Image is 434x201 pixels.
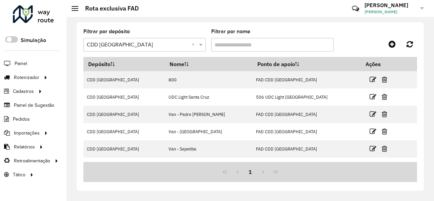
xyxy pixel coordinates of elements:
[370,75,376,84] a: Editar
[370,92,376,101] a: Editar
[165,158,253,175] td: [GEOGRAPHIC_DATA]
[83,140,165,158] td: CDD [GEOGRAPHIC_DATA]
[13,171,25,178] span: Tático
[165,71,253,88] td: 800
[364,2,415,8] h3: [PERSON_NAME]
[364,9,415,15] span: [PERSON_NAME]
[83,123,165,140] td: CDD [GEOGRAPHIC_DATA]
[253,158,361,175] td: FAD CDD [GEOGRAPHIC_DATA]
[15,60,27,67] span: Painel
[83,158,165,175] td: CDD [GEOGRAPHIC_DATA]
[21,36,46,44] label: Simulação
[83,71,165,88] td: CDD [GEOGRAPHIC_DATA]
[14,74,39,81] span: Roteirizador
[14,143,35,150] span: Relatórios
[361,57,401,71] th: Ações
[165,88,253,106] td: UDC Light Santa Cruz
[211,27,250,36] label: Filtrar por nome
[382,127,387,136] a: Excluir
[13,116,30,123] span: Pedidos
[78,5,139,12] h2: Rota exclusiva FAD
[253,140,361,158] td: FAD CDD [GEOGRAPHIC_DATA]
[382,92,387,101] a: Excluir
[14,129,40,137] span: Importações
[370,161,376,170] a: Editar
[253,57,361,71] th: Ponto de apoio
[370,109,376,119] a: Editar
[253,88,361,106] td: 506 UDC Light [GEOGRAPHIC_DATA]
[14,102,54,109] span: Painel de Sugestão
[14,157,50,164] span: Retroalimentação
[370,127,376,136] a: Editar
[253,123,361,140] td: FAD CDD [GEOGRAPHIC_DATA]
[83,88,165,106] td: CDD [GEOGRAPHIC_DATA]
[83,57,165,71] th: Depósito
[165,57,253,71] th: Nome
[253,71,361,88] td: FAD CDD [GEOGRAPHIC_DATA]
[83,27,130,36] label: Filtrar por depósito
[192,41,197,49] span: Clear all
[244,165,257,178] button: 1
[253,106,361,123] td: FAD CDD [GEOGRAPHIC_DATA]
[83,106,165,123] td: CDD [GEOGRAPHIC_DATA]
[165,106,253,123] td: Van - Padre [PERSON_NAME]
[370,144,376,153] a: Editar
[165,140,253,158] td: Van - Sepetiba
[165,123,253,140] td: Van - [GEOGRAPHIC_DATA]
[382,109,387,119] a: Excluir
[348,1,363,16] a: Contato Rápido
[382,144,387,153] a: Excluir
[382,75,387,84] a: Excluir
[13,88,34,95] span: Cadastros
[382,161,387,170] a: Excluir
